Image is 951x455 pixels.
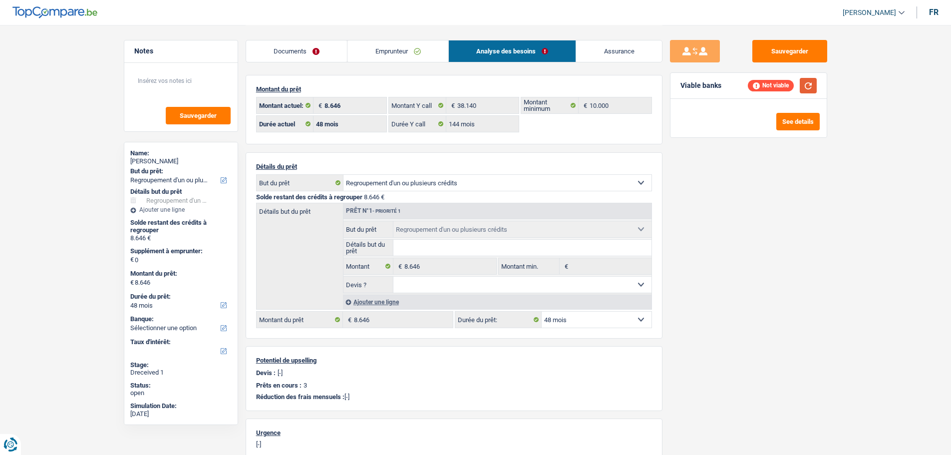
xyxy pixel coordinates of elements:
div: Name: [130,149,232,157]
div: Ajouter une ligne [343,295,651,309]
label: But du prêt: [130,167,230,175]
div: Simulation Date: [130,402,232,410]
div: Stage: [130,361,232,369]
label: But du prêt [343,221,394,237]
span: € [579,97,590,113]
p: Détails du prêt [256,163,652,170]
a: Documents [246,40,347,62]
span: € [314,97,324,113]
span: - Priorité 1 [372,208,401,214]
div: Status: [130,382,232,390]
span: [PERSON_NAME] [843,8,896,17]
label: Montant min. [499,258,560,274]
label: Devis ? [343,277,394,293]
div: fr [929,7,939,17]
h5: Notes [134,47,228,55]
label: Montant du prêt: [130,270,230,278]
span: Sauvegarder [180,112,217,119]
label: Durée Y call [389,116,446,132]
button: See details [776,113,820,130]
label: Durée du prêt: [130,293,230,301]
a: Emprunteur [347,40,448,62]
p: Devis : [256,369,276,377]
div: Ajouter une ligne [130,206,232,213]
label: Détails but du prêt [343,240,394,256]
label: Montant Y call [389,97,446,113]
div: Dreceived 1 [130,369,232,377]
p: [-] [256,441,652,448]
span: € [560,258,571,274]
div: Viable banks [680,81,721,90]
span: € [130,279,134,287]
span: € [393,258,404,274]
p: [-] [278,369,283,377]
p: Prêts en cours : [256,382,302,389]
a: [PERSON_NAME] [835,4,905,21]
label: Taux d'intérêt: [130,338,230,346]
div: 8.646 € [130,234,232,242]
img: TopCompare Logo [12,6,97,18]
button: Sauvegarder [752,40,827,62]
label: Montant du prêt [257,312,343,328]
p: Potentiel de upselling [256,357,652,364]
label: Banque: [130,315,230,323]
div: Not viable [748,80,794,91]
label: Montant actuel: [257,97,314,113]
a: Assurance [576,40,662,62]
span: € [130,256,134,264]
div: open [130,389,232,397]
label: Durée du prêt: [455,312,542,328]
p: Montant du prêt [256,85,652,93]
a: Analyse des besoins [449,40,576,62]
p: [-] [256,393,652,401]
span: € [446,97,457,113]
span: € [343,312,354,328]
span: Réduction des frais mensuels : [256,393,344,401]
label: Montant minimum [521,97,579,113]
div: Solde restant des crédits à regrouper [130,219,232,234]
div: Prêt n°1 [343,208,403,214]
label: Montant [343,258,394,274]
p: Urgence [256,429,652,437]
label: Supplément à emprunter: [130,247,230,255]
label: Durée actuel [257,116,314,132]
span: 8.646 € [364,193,384,201]
span: Solde restant des crédits à regrouper [256,193,362,201]
div: [PERSON_NAME] [130,157,232,165]
div: Détails but du prêt [130,188,232,196]
label: Détails but du prêt [257,203,343,215]
div: [DATE] [130,410,232,418]
label: But du prêt [257,175,343,191]
p: 3 [304,382,307,389]
button: Sauvegarder [166,107,231,124]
